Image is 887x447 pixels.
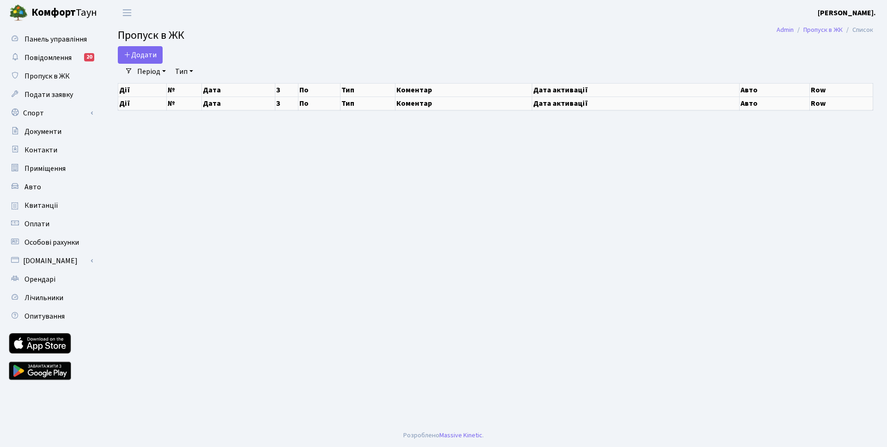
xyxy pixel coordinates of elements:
[340,83,395,97] th: Тип
[818,8,876,18] b: [PERSON_NAME].
[118,97,167,110] th: Дії
[298,83,340,97] th: По
[803,25,843,35] a: Пропуск в ЖК
[395,97,532,110] th: Коментар
[403,430,484,441] div: Розроблено .
[5,215,97,233] a: Оплати
[24,90,73,100] span: Подати заявку
[843,25,873,35] li: Список
[24,274,55,284] span: Орендарі
[763,20,887,40] nav: breadcrumb
[24,311,65,321] span: Опитування
[31,5,76,20] b: Комфорт
[24,53,72,63] span: Повідомлення
[24,200,58,211] span: Квитанції
[171,64,197,79] a: Тип
[5,85,97,104] a: Подати заявку
[5,159,97,178] a: Приміщення
[24,163,66,174] span: Приміщення
[298,97,340,110] th: По
[118,83,167,97] th: Дії
[5,289,97,307] a: Лічильники
[275,97,298,110] th: З
[739,97,809,110] th: Авто
[24,293,63,303] span: Лічильники
[134,64,170,79] a: Період
[818,7,876,18] a: [PERSON_NAME].
[739,83,809,97] th: Авто
[24,237,79,248] span: Особові рахунки
[809,97,873,110] th: Row
[24,127,61,137] span: Документи
[5,233,97,252] a: Особові рахунки
[5,48,97,67] a: Повідомлення20
[439,430,482,440] a: Massive Kinetic
[5,104,97,122] a: Спорт
[24,71,70,81] span: Пропуск в ЖК
[5,307,97,326] a: Опитування
[124,50,157,60] span: Додати
[5,30,97,48] a: Панель управління
[809,83,873,97] th: Row
[118,46,163,64] a: Додати
[31,5,97,21] span: Таун
[201,83,275,97] th: Дата
[118,27,184,43] span: Пропуск в ЖК
[532,83,739,97] th: Дата активації
[5,252,97,270] a: [DOMAIN_NAME]
[5,141,97,159] a: Контакти
[777,25,794,35] a: Admin
[166,83,201,97] th: №
[5,196,97,215] a: Квитанції
[84,53,94,61] div: 20
[24,182,41,192] span: Авто
[275,83,298,97] th: З
[340,97,395,110] th: Тип
[24,219,49,229] span: Оплати
[115,5,139,20] button: Переключити навігацію
[5,122,97,141] a: Документи
[24,145,57,155] span: Контакти
[395,83,532,97] th: Коментар
[5,270,97,289] a: Орендарі
[201,97,275,110] th: Дата
[24,34,87,44] span: Панель управління
[9,4,28,22] img: logo.png
[166,97,201,110] th: №
[5,178,97,196] a: Авто
[532,97,739,110] th: Дата активації
[5,67,97,85] a: Пропуск в ЖК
